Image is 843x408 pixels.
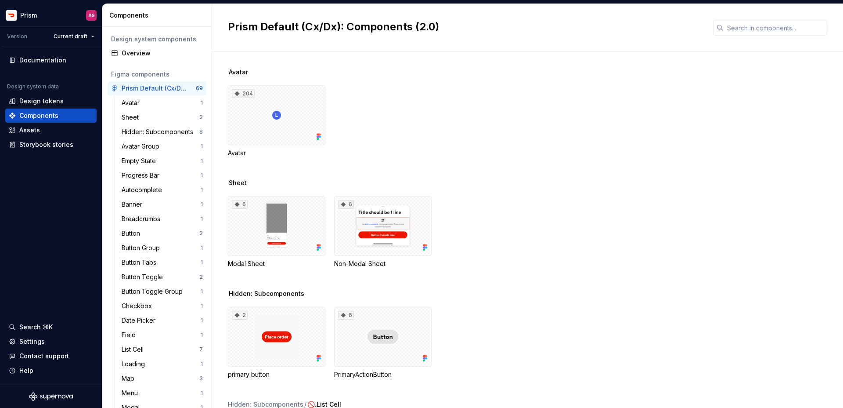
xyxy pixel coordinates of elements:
[122,287,186,296] div: Button Toggle Group
[118,125,206,139] a: Hidden: Subcomponents8
[199,346,203,353] div: 7
[122,258,160,267] div: Button Tabs
[229,68,248,76] span: Avatar
[122,186,166,194] div: Autocomplete
[199,128,203,135] div: 8
[5,138,97,152] a: Storybook stories
[118,372,206,386] a: Map3
[2,6,100,25] button: PrismAS
[109,11,208,20] div: Components
[122,244,163,252] div: Button Group
[118,154,206,168] a: Empty State1
[122,331,139,339] div: Field
[118,357,206,371] a: Loading1
[19,366,33,375] div: Help
[201,172,203,179] div: 1
[111,70,203,79] div: Figma components
[122,98,143,107] div: Avatar
[118,299,206,313] a: Checkbox1
[19,337,45,346] div: Settings
[338,200,354,209] div: 6
[5,364,97,378] button: Help
[118,386,206,400] a: Menu1
[118,183,206,197] a: Autocomplete1
[54,33,87,40] span: Current draft
[228,370,325,379] div: primary button
[111,35,203,44] div: Design system components
[122,302,155,310] div: Checkbox
[118,168,206,182] a: Progress Bar1
[232,200,248,209] div: 6
[118,226,206,240] a: Button2
[118,284,206,299] a: Button Toggle Group1
[122,360,148,368] div: Loading
[199,375,203,382] div: 3
[19,140,73,149] div: Storybook stories
[201,302,203,310] div: 1
[334,259,432,268] div: Non-Modal Sheet
[122,374,138,383] div: Map
[199,230,203,237] div: 2
[201,186,203,193] div: 1
[118,110,206,124] a: Sheet2
[118,197,206,211] a: Banner1
[5,109,97,123] a: Components
[228,149,325,157] div: Avatar
[122,229,144,238] div: Button
[232,89,255,98] div: 204
[118,241,206,255] a: Button Group1
[228,307,325,379] div: 2primary button
[122,84,187,93] div: Prism Default (Cx/Dx): Components (2.0)
[201,143,203,150] div: 1
[20,11,37,20] div: Prism
[122,157,159,165] div: Empty State
[118,212,206,226] a: Breadcrumbs1
[118,255,206,270] a: Button Tabs1
[118,139,206,153] a: Avatar Group1
[122,49,203,58] div: Overview
[118,96,206,110] a: Avatar1
[5,320,97,334] button: Search ⌘K
[19,126,40,135] div: Assets
[108,81,206,95] a: Prism Default (Cx/Dx): Components (2.0)69
[228,196,325,268] div: 6Modal Sheet
[201,288,203,295] div: 1
[122,389,141,397] div: Menu
[122,316,159,325] div: Date Picker
[118,328,206,342] a: Field1
[724,20,827,36] input: Search in components...
[228,85,325,157] div: 204Avatar
[122,273,166,281] div: Button Toggle
[201,317,203,324] div: 1
[201,215,203,222] div: 1
[201,99,203,106] div: 1
[19,111,58,120] div: Components
[19,56,66,65] div: Documentation
[201,361,203,368] div: 1
[228,20,702,34] h2: Prism Default (Cx/Dx): Components (2.0)
[201,390,203,397] div: 1
[118,313,206,328] a: Date Picker1
[19,352,69,361] div: Contact support
[29,392,73,401] svg: Supernova Logo
[334,196,432,268] div: 6Non-Modal Sheet
[338,311,354,320] div: 6
[232,311,248,320] div: 2
[19,97,64,106] div: Design tokens
[122,127,197,136] div: Hidden: Subcomponents
[199,273,203,280] div: 2
[334,307,432,379] div: 6PrimaryActionButton
[122,171,163,180] div: Progress Bar
[50,30,98,43] button: Current draft
[6,10,17,21] img: bd52d190-91a7-4889-9e90-eccda45865b1.png
[201,331,203,339] div: 1
[228,259,325,268] div: Modal Sheet
[7,83,59,90] div: Design system data
[5,123,97,137] a: Assets
[122,345,147,354] div: List Cell
[5,349,97,363] button: Contact support
[108,46,206,60] a: Overview
[229,178,247,187] span: Sheet
[201,157,203,164] div: 1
